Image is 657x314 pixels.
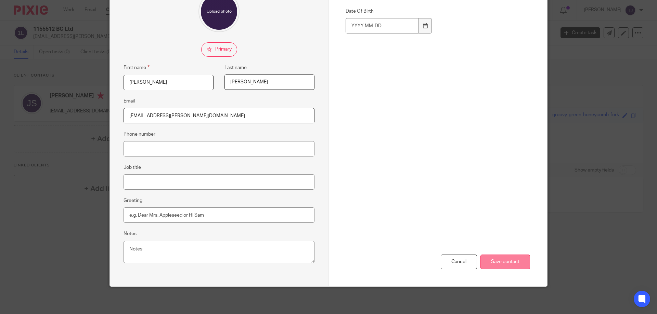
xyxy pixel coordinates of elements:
label: Email [124,98,135,105]
label: First name [124,64,150,71]
input: Save contact [480,255,530,269]
label: Notes [124,230,137,237]
label: Greeting [124,197,142,204]
label: Date Of Birth [346,8,433,15]
input: e.g. Dear Mrs. Appleseed or Hi Sam [124,207,314,223]
input: YYYY-MM-DD [346,18,419,33]
label: Phone number [124,131,155,138]
div: Cancel [441,255,477,269]
label: Last name [224,64,247,71]
label: Job title [124,164,141,171]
